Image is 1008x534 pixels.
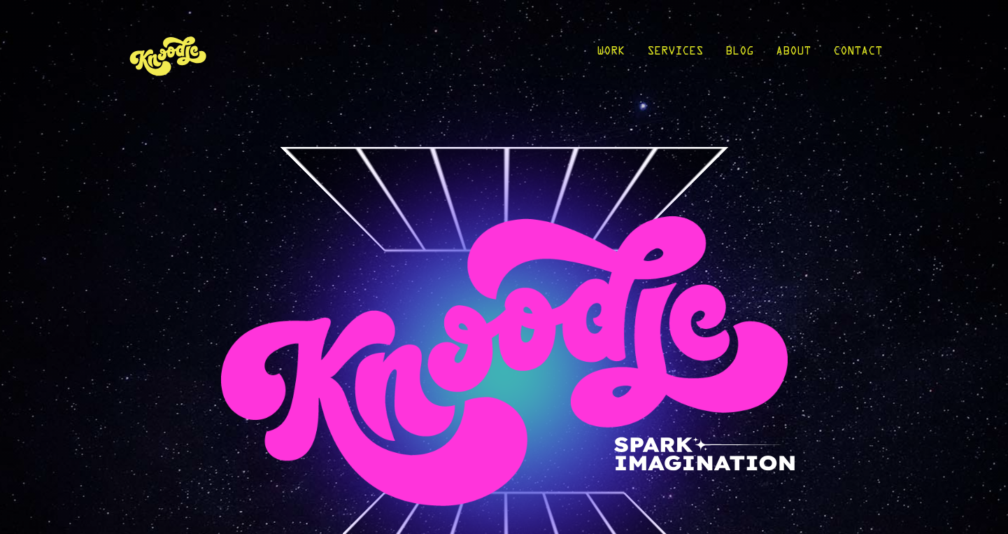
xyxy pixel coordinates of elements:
[597,22,625,87] a: Work
[725,22,753,87] a: Blog
[127,22,211,87] img: KnoLogo(yellow)
[647,22,703,87] a: Services
[833,22,882,87] a: Contact
[776,22,811,87] a: About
